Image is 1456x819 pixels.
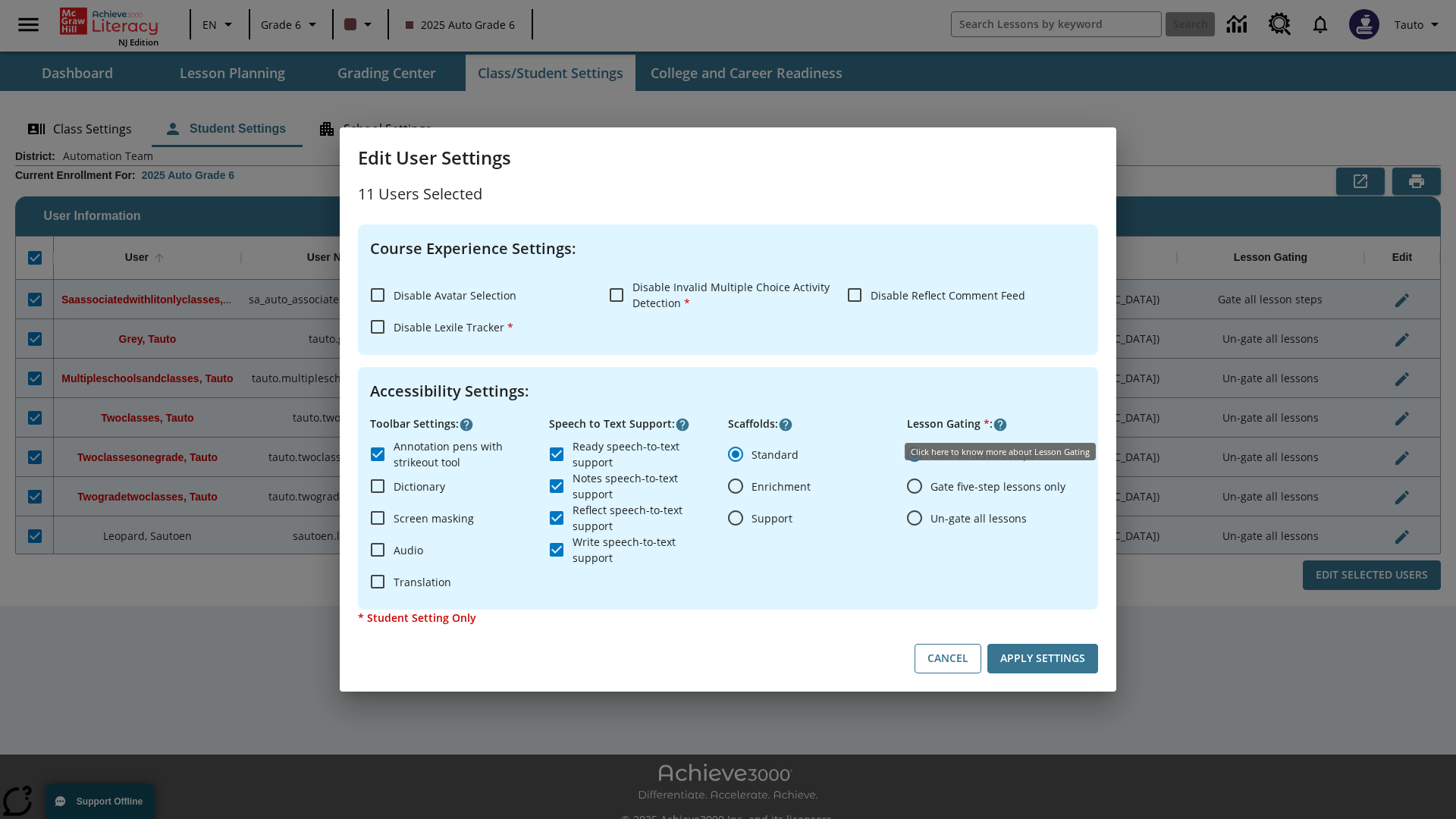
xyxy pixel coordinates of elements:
[573,470,716,502] span: Notes speech-to-text support
[632,280,830,310] span: Disable Invalid Multiple Choice Activity Detection
[907,416,1086,432] p: Lesson Gating :
[370,237,1086,261] h4: Course Experience Settings :
[358,610,1098,626] p: * Student Setting Only
[752,479,811,494] span: Enrichment
[394,542,423,558] span: Audio
[915,644,981,673] button: Cancel
[752,447,799,463] span: Standard
[370,379,1086,403] h4: Accessibility Settings :
[394,479,445,494] span: Dictionary
[358,146,1098,170] h3: Edit User Settings
[394,438,537,470] span: Annotation pens with strikeout tool
[394,574,451,590] span: Translation
[394,510,474,526] span: Screen masking
[549,416,728,432] p: Speech to Text Support :
[778,417,793,432] button: Click here to know more about
[871,288,1025,303] span: Disable Reflect Comment Feed
[930,510,1027,526] span: Un-gate all lessons
[394,288,516,303] span: Disable Avatar Selection
[370,416,549,432] p: Toolbar Settings :
[993,417,1008,432] button: Click here to know more about
[394,320,513,334] span: Disable Lexile Tracker
[905,443,1096,460] div: Click here to know more about Lesson Gating
[573,534,716,566] span: Write speech-to-text support
[459,417,474,432] button: Click here to know more about
[987,644,1098,673] button: Apply Settings
[930,479,1065,494] span: Gate five-step lessons only
[358,182,1098,206] p: 11 Users Selected
[675,417,690,432] button: Click here to know more about
[573,502,716,534] span: Reflect speech-to-text support
[728,416,907,432] p: Scaffolds :
[752,510,792,526] span: Support
[573,438,716,470] span: Ready speech-to-text support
